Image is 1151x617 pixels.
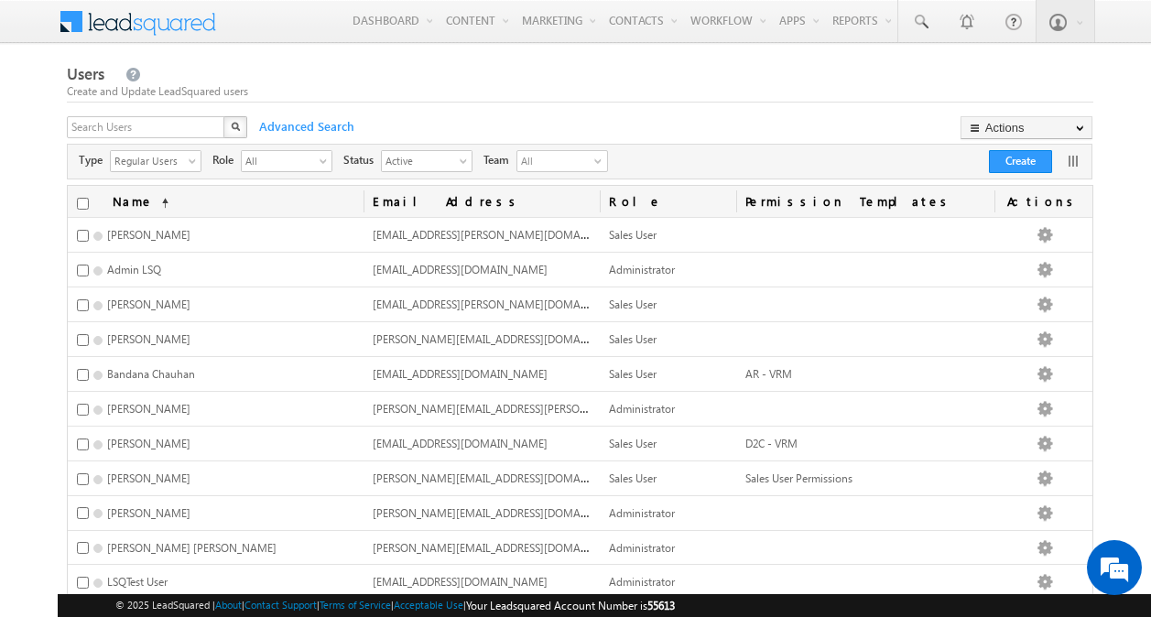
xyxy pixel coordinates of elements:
span: [PERSON_NAME][EMAIL_ADDRESS][DOMAIN_NAME] [373,330,631,346]
a: Acceptable Use [394,599,463,611]
a: Email Address [364,186,600,217]
span: Bandana Chauhan [107,367,195,381]
span: Permission Templates [736,186,994,217]
span: Regular Users [111,151,186,169]
span: Administrator [609,402,675,416]
a: Contact Support [244,599,317,611]
span: [PERSON_NAME] [107,332,190,346]
a: Role [600,186,736,217]
span: [PERSON_NAME] [107,298,190,311]
span: Role [212,152,241,168]
span: Users [67,63,104,84]
span: © 2025 LeadSquared | | | | | [115,597,675,614]
span: (sorted ascending) [154,196,168,211]
span: [PERSON_NAME] [107,228,190,242]
span: Administrator [609,506,675,520]
span: [PERSON_NAME] [PERSON_NAME] [107,541,277,555]
span: Your Leadsquared Account Number is [466,599,675,612]
input: Search Users [67,116,226,138]
span: [EMAIL_ADDRESS][DOMAIN_NAME] [373,263,548,276]
span: [PERSON_NAME] [107,402,190,416]
span: [PERSON_NAME][EMAIL_ADDRESS][DOMAIN_NAME] [373,504,631,520]
span: Administrator [609,575,675,589]
span: Sales User [609,367,657,381]
button: Actions [961,116,1092,139]
span: Status [343,152,381,168]
span: [EMAIL_ADDRESS][DOMAIN_NAME] [373,437,548,450]
div: Create and Update LeadSquared users [67,83,1093,100]
span: 55613 [647,599,675,612]
span: Sales User [609,471,657,485]
span: LSQTest User [107,575,168,589]
span: Active [382,151,457,169]
span: Sales User [609,298,657,311]
span: [PERSON_NAME][EMAIL_ADDRESS][DOMAIN_NAME] [373,539,631,555]
span: Sales User [609,437,657,450]
button: Create [989,150,1052,173]
span: [PERSON_NAME][EMAIL_ADDRESS][PERSON_NAME][DOMAIN_NAME] [373,400,714,416]
span: [PERSON_NAME][EMAIL_ADDRESS][DOMAIN_NAME] [373,470,631,485]
span: [PERSON_NAME] [107,506,190,520]
span: [EMAIL_ADDRESS][PERSON_NAME][DOMAIN_NAME] [373,296,631,311]
span: Type [79,152,110,168]
span: [EMAIL_ADDRESS][DOMAIN_NAME] [373,575,548,589]
span: select [460,156,474,166]
span: Administrator [609,263,675,276]
span: D2C - VRM [745,437,798,450]
span: All [517,151,591,171]
span: All [242,151,317,169]
span: [PERSON_NAME] [107,437,190,450]
span: Administrator [609,541,675,555]
span: Team [483,152,516,168]
span: [EMAIL_ADDRESS][DOMAIN_NAME] [373,367,548,381]
span: Sales User [609,228,657,242]
span: select [189,156,203,166]
span: AR - VRM [745,367,792,381]
span: Admin LSQ [107,263,161,276]
span: [EMAIL_ADDRESS][PERSON_NAME][DOMAIN_NAME] [373,226,631,242]
span: select [320,156,334,166]
a: About [215,599,242,611]
a: Name [103,186,178,217]
span: Actions [994,186,1093,217]
img: Search [231,122,240,131]
a: Terms of Service [320,599,391,611]
span: Advanced Search [250,118,360,135]
span: Sales User [609,332,657,346]
span: Sales User Permissions [745,471,852,485]
span: [PERSON_NAME] [107,471,190,485]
